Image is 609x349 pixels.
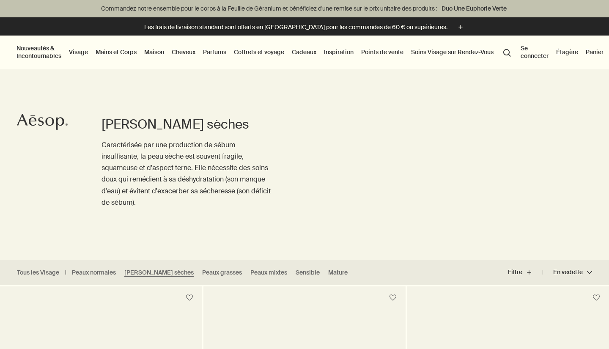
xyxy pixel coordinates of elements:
[15,43,63,61] button: Nouveautés & Incontournables
[202,269,242,277] a: Peaux grasses
[409,47,495,58] a: Soins Visage sur Rendez-Vous
[328,269,348,277] a: Mature
[17,113,68,130] svg: Aesop
[143,47,166,58] a: Maison
[290,47,318,58] a: Cadeaux
[8,4,601,13] p: Commandez notre ensemble pour le corps à la Feuille de Géranium et bénéficiez d'une remise sur le...
[182,290,197,305] button: Placer sur l'étagère
[124,269,194,277] a: [PERSON_NAME] sèches
[17,269,59,277] a: Tous les Visage
[101,139,271,208] p: Caractérisée par une production de sébum insuffisante, la peau sèche est souvent fragile, squameu...
[543,262,592,283] button: En vedette
[296,269,320,277] a: Sensible
[322,47,355,58] a: Inspiration
[499,44,515,60] button: Lancer une recherche
[508,262,543,283] button: Filtre
[144,23,447,32] p: Les frais de livraison standard sont offerts en [GEOGRAPHIC_DATA] pour les commandes de 60 € ou s...
[440,4,508,13] a: Duo Une Euphorie Verte
[519,36,605,69] nav: supplementary
[144,22,465,32] button: Les frais de livraison standard sont offerts en [GEOGRAPHIC_DATA] pour les commandes de 60 € ou s...
[519,43,550,61] button: Se connecter
[15,36,515,69] nav: primary
[201,47,228,58] a: Parfums
[170,47,197,58] a: Cheveux
[94,47,138,58] a: Mains et Corps
[554,47,580,58] a: Étagère
[250,269,287,277] a: Peaux mixtes
[385,290,401,305] button: Placer sur l'étagère
[67,47,90,58] a: Visage
[359,47,405,58] button: Points de vente
[15,111,70,135] a: Aesop
[101,116,271,133] h1: [PERSON_NAME] sèches
[589,290,604,305] button: Placer sur l'étagère
[72,269,116,277] a: Peaux normales
[232,47,286,58] a: Coffrets et voyage
[584,47,605,58] button: Panier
